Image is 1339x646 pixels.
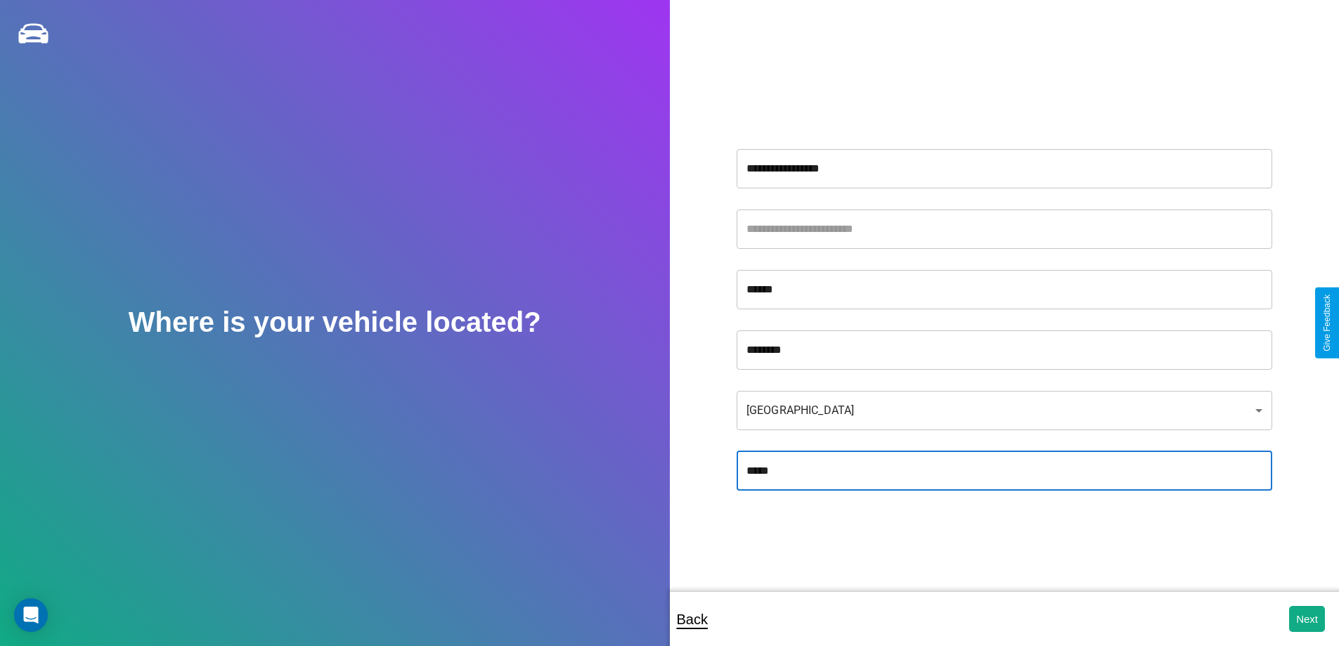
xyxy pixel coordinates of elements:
[737,391,1272,430] div: [GEOGRAPHIC_DATA]
[129,306,541,338] h2: Where is your vehicle located?
[1289,606,1325,632] button: Next
[677,607,708,632] p: Back
[14,598,48,632] div: Open Intercom Messenger
[1322,295,1332,351] div: Give Feedback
